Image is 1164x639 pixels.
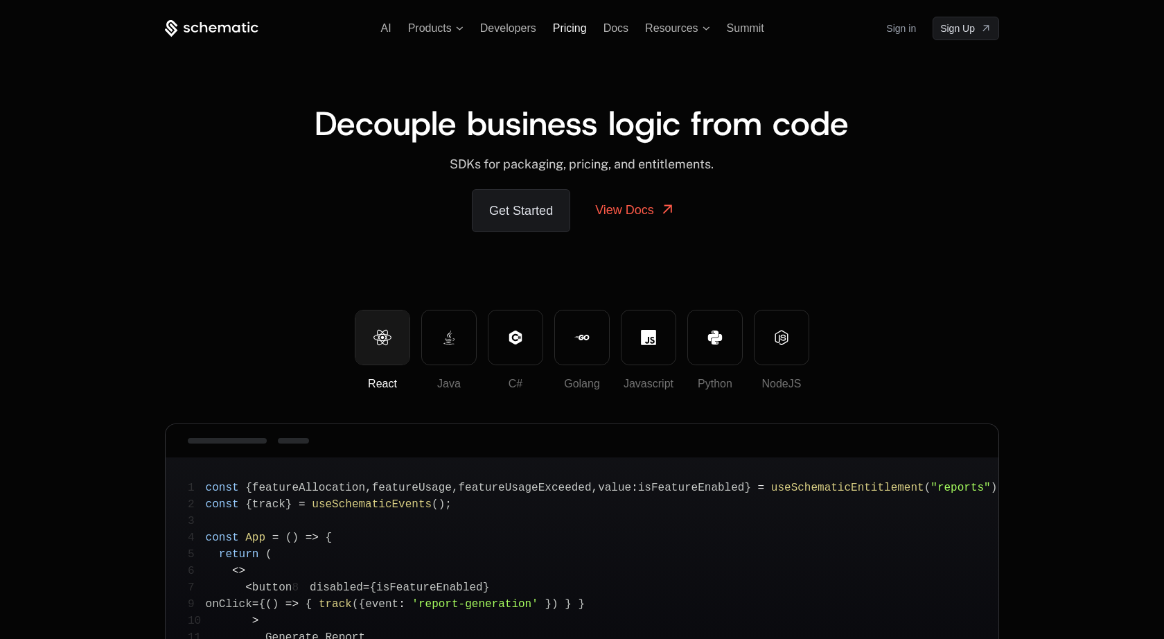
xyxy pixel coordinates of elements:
span: "reports" [931,482,990,494]
span: 7 [188,579,206,596]
span: } [565,598,572,611]
div: Javascript [621,376,676,392]
span: ( [285,532,292,544]
span: } [483,581,490,594]
span: const [206,482,239,494]
span: 4 [188,529,206,546]
button: Python [687,310,743,365]
span: event [365,598,398,611]
span: = [299,498,306,511]
span: value [598,482,631,494]
span: track [252,498,285,511]
span: ( [432,498,439,511]
span: < [245,581,252,594]
span: featureAllocation [252,482,365,494]
span: ) [272,598,279,611]
span: const [206,498,239,511]
span: 5 [188,546,206,563]
span: button [252,581,292,594]
a: View Docs [579,189,692,231]
span: track [319,598,352,611]
span: > [252,615,259,627]
span: App [245,532,265,544]
span: ( [924,482,931,494]
span: , [452,482,459,494]
span: const [206,532,239,544]
span: = [758,482,765,494]
a: Developers [480,22,536,34]
span: = [363,581,370,594]
a: Pricing [553,22,587,34]
span: { [326,532,333,544]
span: Resources [645,22,698,35]
div: Python [688,376,742,392]
span: Products [408,22,452,35]
div: NodeJS [755,376,809,392]
div: React [355,376,409,392]
span: { [369,581,376,594]
span: { [258,598,265,611]
span: SDKs for packaging, pricing, and entitlements. [450,157,714,171]
span: } [545,598,552,611]
span: 10 [188,613,212,629]
span: => [306,532,319,544]
span: 1 [188,480,206,496]
span: 2 [188,496,206,513]
span: ; [997,482,1004,494]
span: onClick [206,598,252,611]
span: ) [552,598,558,611]
span: } [285,498,292,511]
span: ( [352,598,359,611]
div: Java [422,376,476,392]
button: React [355,310,410,365]
span: useSchematicEvents [312,498,432,511]
span: useSchematicEntitlement [771,482,924,494]
span: : [398,598,405,611]
button: Javascript [621,310,676,365]
a: Summit [727,22,764,34]
span: disabled [310,581,363,594]
span: ) [439,498,446,511]
button: Java [421,310,477,365]
span: isFeatureEnabled [638,482,745,494]
span: , [365,482,372,494]
span: featureUsage [372,482,452,494]
a: Docs [603,22,628,34]
span: ) [991,482,998,494]
span: = [272,532,279,544]
span: > [239,565,246,577]
span: featureUsageExceeded [459,482,592,494]
span: } [744,482,751,494]
button: NodeJS [754,310,809,365]
span: 8 [292,579,310,596]
button: Golang [554,310,610,365]
span: 3 [188,513,206,529]
button: C# [488,310,543,365]
div: C# [488,376,543,392]
span: ( [265,598,272,611]
a: AI [381,22,391,34]
span: ( [265,548,272,561]
span: 6 [188,563,206,579]
span: => [285,598,299,611]
span: 'report-generation' [412,598,538,611]
span: ; [445,498,452,511]
span: { [245,498,252,511]
span: = [252,598,259,611]
a: Sign in [886,17,916,40]
span: return [219,548,259,561]
span: { [359,598,366,611]
span: , [592,482,599,494]
span: isFeatureEnabled [376,581,483,594]
span: { [245,482,252,494]
a: [object Object] [933,17,999,40]
span: Sign Up [940,21,975,35]
span: < [232,565,239,577]
span: Decouple business logic from code [315,101,849,146]
a: Get Started [472,189,570,232]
